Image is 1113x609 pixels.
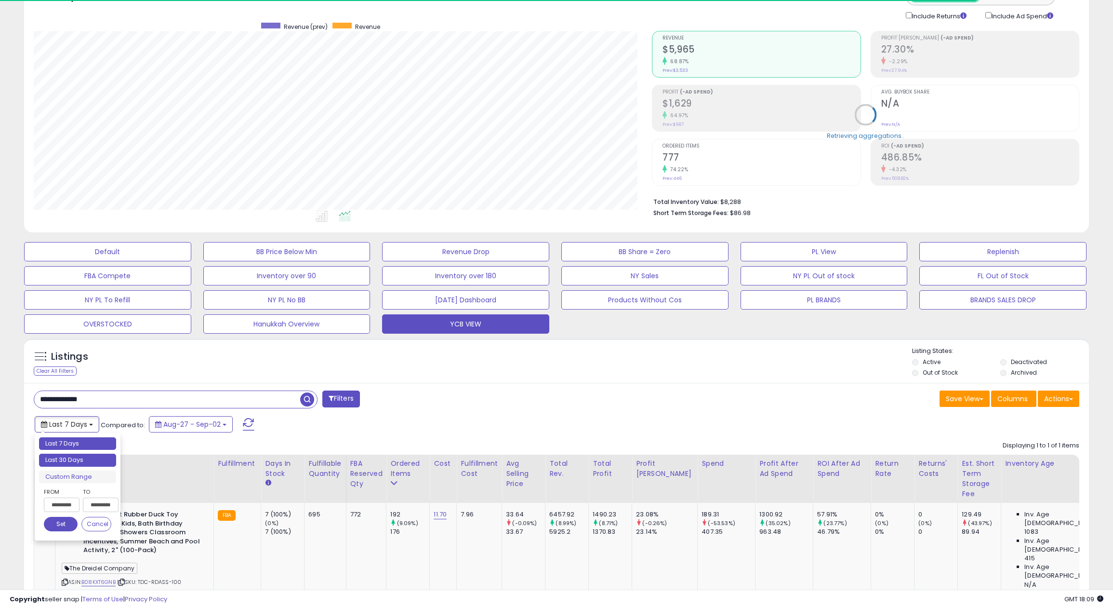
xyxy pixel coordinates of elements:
[284,23,328,31] span: Revenue (prev)
[708,519,735,527] small: (-53.53%)
[1024,510,1113,528] span: Inv. Age [DEMOGRAPHIC_DATA]:
[642,519,667,527] small: (-0.26%)
[81,578,116,586] a: B08KXT6GNB
[44,487,78,497] label: From
[593,459,628,479] div: Total Profit
[918,519,932,527] small: (0%)
[875,528,914,536] div: 0%
[24,266,191,285] button: FBA Compete
[203,242,371,261] button: BB Price Below Min
[962,510,1001,519] div: 129.49
[81,517,111,531] button: Cancel
[434,459,452,469] div: Cost
[117,578,181,586] span: | SKU: TDC-RDASS-100
[39,471,116,484] li: Custom Range
[83,510,200,557] b: Assortment Rubber Duck Toy Duckies for Kids, Bath Birthday Gifts Baby Showers Classroom Incentive...
[49,420,87,429] span: Last 7 Days
[350,459,383,489] div: FBA Reserved Qty
[918,528,957,536] div: 0
[203,314,371,334] button: Hanukkah Overview
[35,416,99,433] button: Last 7 Days
[593,528,632,536] div: 1370.83
[923,368,958,377] label: Out of Stock
[919,290,1086,310] button: BRANDS SALES DROP
[461,459,498,479] div: Fulfillment Cost
[759,528,813,536] div: 963.48
[390,528,429,536] div: 176
[875,510,914,519] div: 0%
[759,459,809,479] div: Profit After Ad Spend
[636,510,697,519] div: 23.08%
[875,519,888,527] small: (0%)
[382,266,549,285] button: Inventory over 180
[62,563,137,574] span: The Dreidel Company
[817,459,867,479] div: ROI After Ad Spend
[741,290,908,310] button: PL BRANDS
[125,595,167,604] a: Privacy Policy
[923,358,941,366] label: Active
[59,459,210,469] div: Title
[702,459,751,469] div: Spend
[24,290,191,310] button: NY PL To Refill
[919,266,1086,285] button: FL Out of Stock
[382,290,549,310] button: [DATE] Dashboard
[599,519,618,527] small: (8.71%)
[912,347,1089,356] p: Listing States:
[397,519,418,527] small: (9.09%)
[741,266,908,285] button: NY PL Out of stock
[918,510,957,519] div: 0
[83,487,111,497] label: To
[218,510,236,521] small: FBA
[1024,528,1038,536] span: 1083
[44,517,78,531] button: Set
[1024,581,1036,589] span: N/A
[382,242,549,261] button: Revenue Drop
[203,266,371,285] button: Inventory over 90
[759,510,813,519] div: 1300.92
[434,510,447,519] a: 11.70
[461,510,494,519] div: 7.96
[549,459,584,479] div: Total Rev.
[702,510,755,519] div: 189.31
[702,528,755,536] div: 407.35
[149,416,233,433] button: Aug-27 - Sep-02
[350,510,379,519] div: 772
[265,519,278,527] small: (0%)
[24,314,191,334] button: OVERSTOCKED
[1038,391,1079,407] button: Actions
[265,510,304,519] div: 7 (100%)
[1024,563,1113,580] span: Inv. Age [DEMOGRAPHIC_DATA]:
[218,459,257,469] div: Fulfillment
[636,459,693,479] div: Profit [PERSON_NAME]
[203,290,371,310] button: NY PL No BB
[1011,358,1047,366] label: Deactivated
[561,242,729,261] button: BB Share = Zero
[355,23,380,31] span: Revenue
[163,420,221,429] span: Aug-27 - Sep-02
[1011,368,1037,377] label: Archived
[506,459,541,489] div: Avg Selling Price
[968,519,992,527] small: (43.97%)
[561,290,729,310] button: Products Without Cos
[101,420,145,430] span: Compared to:
[549,528,588,536] div: 5925.2
[39,454,116,467] li: Last 30 Days
[919,242,1086,261] button: Replenish
[82,595,123,604] a: Terms of Use
[962,528,1001,536] div: 89.94
[390,459,425,479] div: Ordered Items
[636,528,697,536] div: 23.14%
[1024,554,1034,563] span: 415
[10,595,45,604] strong: Copyright
[817,528,871,536] div: 46.79%
[265,479,271,487] small: Days In Stock.
[308,459,342,479] div: Fulfillable Quantity
[561,266,729,285] button: NY Sales
[1024,589,1113,607] span: Inv. Age [DEMOGRAPHIC_DATA]-180:
[382,314,549,334] button: YCB VIEW
[997,394,1028,404] span: Columns
[899,10,978,21] div: Include Returns
[1064,595,1103,604] span: 2025-09-10 18:09 GMT
[512,519,537,527] small: (-0.09%)
[962,459,997,499] div: Est. Short Term Storage Fee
